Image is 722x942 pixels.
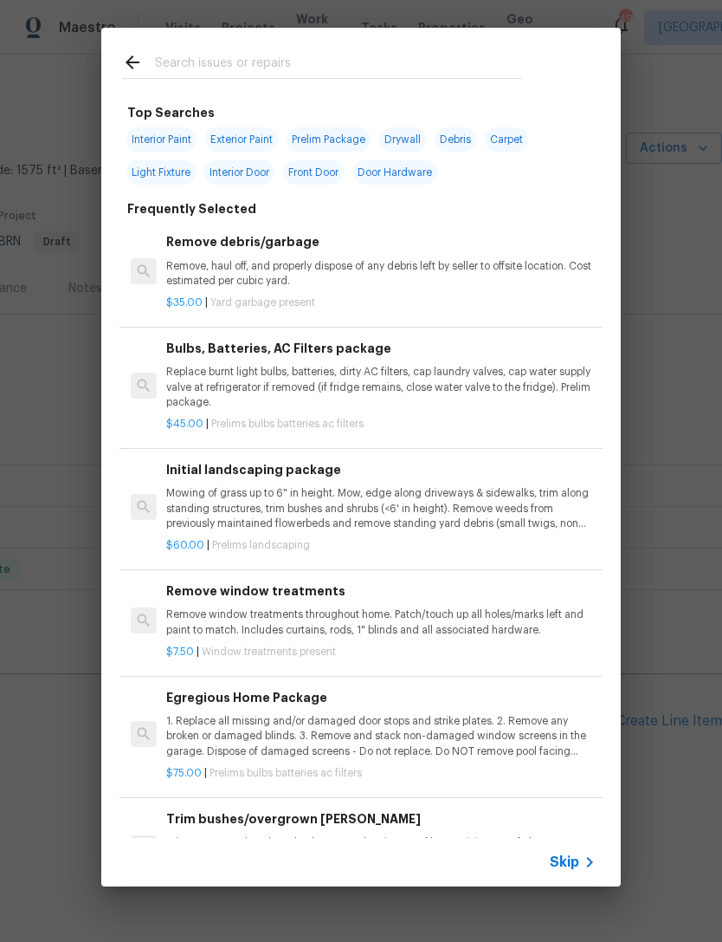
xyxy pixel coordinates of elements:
span: Prelims bulbs batteries ac filters [211,419,364,429]
span: Door Hardware [352,160,437,185]
span: $60.00 [166,540,204,550]
h6: Top Searches [127,103,215,122]
span: Prelims bulbs batteries ac filters [210,768,362,778]
span: $35.00 [166,297,203,308]
p: | [166,417,596,432]
span: Carpet [485,127,528,152]
p: | [166,538,596,553]
p: Replace burnt light bulbs, batteries, dirty AC filters, cap laundry valves, cap water supply valv... [166,365,596,409]
span: Front Door [283,160,344,185]
h6: Egregious Home Package [166,688,596,707]
p: 1. Replace all missing and/or damaged door stops and strike plates. 2. Remove any broken or damag... [166,714,596,758]
span: Prelim Package [287,127,371,152]
span: $75.00 [166,768,202,778]
p: Trim overgrown hegdes & bushes around perimeter of home giving 12" of clearance. Properly dispose... [166,835,596,865]
span: Light Fixture [126,160,196,185]
h6: Remove debris/garbage [166,232,596,251]
span: Exterior Paint [205,127,278,152]
span: Yard garbage present [210,297,315,308]
h6: Frequently Selected [127,199,256,218]
span: Window treatments present [202,646,336,657]
p: | [166,766,596,781]
span: $45.00 [166,419,203,429]
span: Skip [550,854,579,871]
p: Remove, haul off, and properly dispose of any debris left by seller to offsite location. Cost est... [166,259,596,289]
h6: Bulbs, Batteries, AC Filters package [166,339,596,358]
h6: Remove window treatments [166,581,596,601]
span: Prelims landscaping [212,540,310,550]
span: $7.50 [166,646,194,657]
span: Debris [435,127,476,152]
p: Remove window treatments throughout home. Patch/touch up all holes/marks left and paint to match.... [166,607,596,637]
p: | [166,296,596,310]
input: Search issues or repairs [155,52,522,78]
p: | [166,645,596,659]
span: Interior Paint [126,127,197,152]
span: Interior Door [204,160,274,185]
span: Drywall [379,127,426,152]
h6: Trim bushes/overgrown [PERSON_NAME] [166,809,596,828]
h6: Initial landscaping package [166,460,596,479]
p: Mowing of grass up to 6" in height. Mow, edge along driveways & sidewalks, trim along standing st... [166,486,596,530]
